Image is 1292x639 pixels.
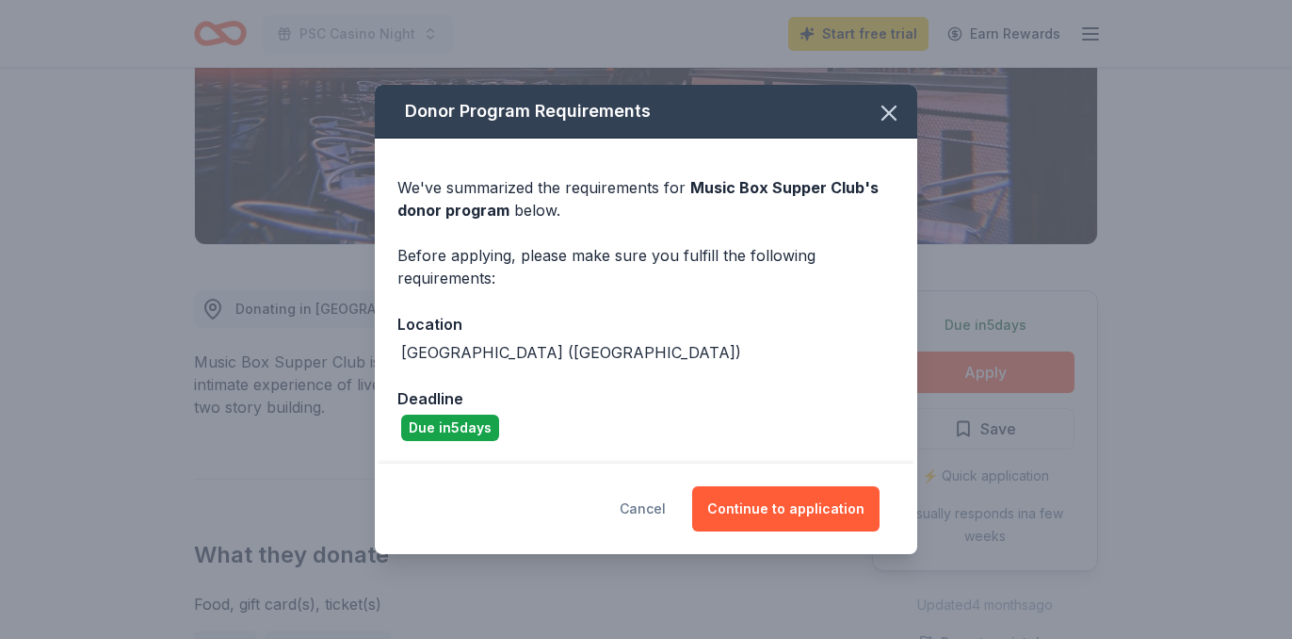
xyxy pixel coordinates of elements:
[397,312,895,336] div: Location
[401,341,741,364] div: [GEOGRAPHIC_DATA] ([GEOGRAPHIC_DATA])
[397,386,895,411] div: Deadline
[375,85,917,139] div: Donor Program Requirements
[692,486,880,532] button: Continue to application
[397,244,895,289] div: Before applying, please make sure you fulfill the following requirements:
[397,176,895,221] div: We've summarized the requirements for below.
[620,486,666,532] button: Cancel
[401,415,499,441] div: Due in 5 days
